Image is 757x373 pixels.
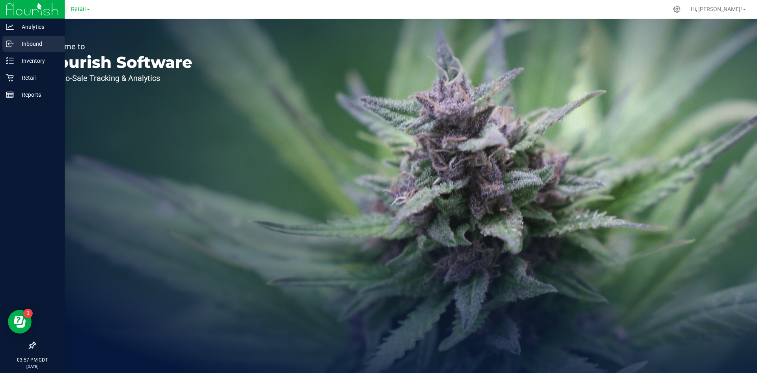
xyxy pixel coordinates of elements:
span: Hi, [PERSON_NAME]! [691,6,742,12]
inline-svg: Inventory [6,57,14,65]
p: Flourish Software [43,54,192,70]
p: Retail [14,73,61,82]
inline-svg: Inbound [6,40,14,48]
p: [DATE] [4,364,61,369]
p: Inventory [14,56,61,66]
inline-svg: Reports [6,91,14,99]
span: Retail [71,6,86,13]
p: Inbound [14,39,61,49]
p: Analytics [14,22,61,32]
inline-svg: Analytics [6,23,14,31]
inline-svg: Retail [6,74,14,82]
div: Manage settings [672,6,682,13]
iframe: Resource center [8,310,32,334]
p: 03:57 PM CDT [4,356,61,364]
p: Welcome to [43,43,192,51]
p: Seed-to-Sale Tracking & Analytics [43,74,192,82]
iframe: Resource center unread badge [23,309,33,318]
p: Reports [14,90,61,99]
